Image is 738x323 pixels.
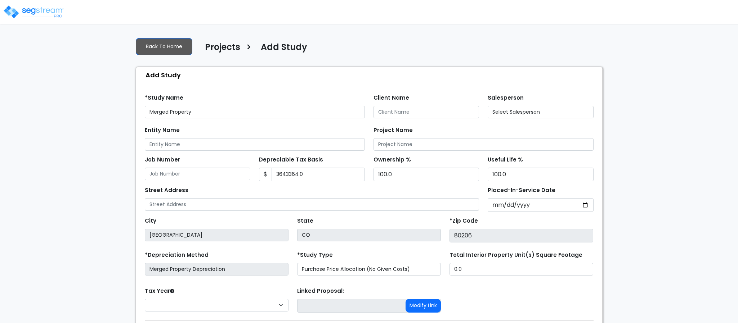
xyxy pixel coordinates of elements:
button: Modify Link [406,299,441,313]
input: Job Number [145,168,251,180]
label: Job Number [145,156,180,164]
input: total square foot [449,263,593,276]
label: Salesperson [488,94,524,102]
label: City [145,217,156,225]
label: Useful Life % [488,156,523,164]
a: Add Study [255,42,307,57]
label: Total Interior Property Unit(s) Square Footage [449,251,582,259]
label: Ownership % [374,156,411,164]
h4: Projects [205,42,240,54]
label: *Depreciation Method [145,251,209,259]
label: State [297,217,313,225]
input: Street Address [145,198,479,211]
img: logo_pro_r.png [3,5,64,19]
label: Placed-In-Service Date [488,186,555,195]
input: Entity Name [145,138,365,151]
label: *Zip Code [449,217,478,225]
h4: Add Study [261,42,307,54]
label: Linked Proposal: [297,287,344,295]
h3: > [246,41,252,55]
label: Tax Year [145,287,174,295]
label: Entity Name [145,126,180,135]
label: *Study Type [297,251,333,259]
input: Project Name [374,138,594,151]
label: Street Address [145,186,188,195]
a: Back To Home [136,38,192,55]
input: 0.00 [272,168,365,181]
input: Zip Code [449,229,593,242]
span: $ [259,168,272,181]
input: Study Name [145,106,365,118]
div: Add Study [140,67,602,83]
input: Depreciation Method [145,263,289,276]
label: Project Name [374,126,413,135]
label: *Study Name [145,94,183,102]
label: Client Name [374,94,409,102]
label: Depreciable Tax Basis [259,156,323,164]
a: Projects [200,42,240,57]
input: Client Name [374,106,479,118]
